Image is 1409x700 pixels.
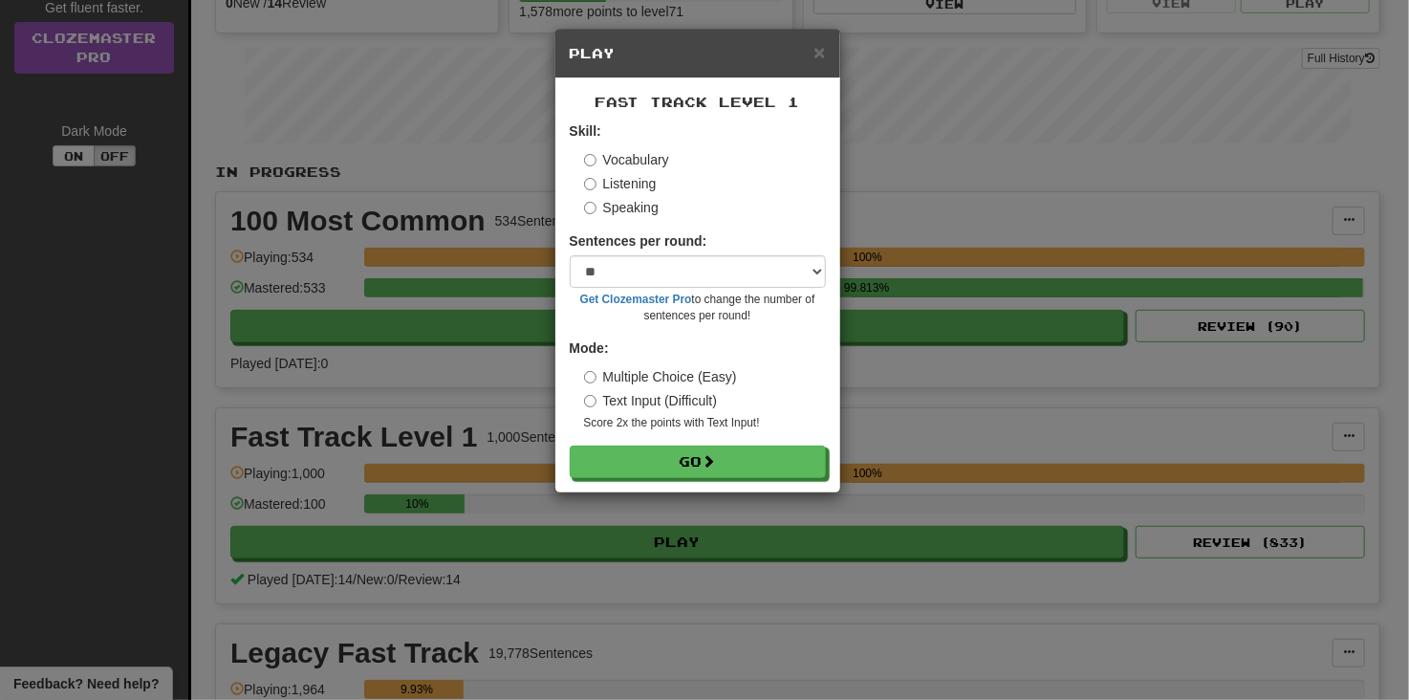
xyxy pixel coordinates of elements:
small: Score 2x the points with Text Input ! [584,415,826,431]
button: Go [570,446,826,478]
input: Speaking [584,202,596,214]
span: Fast Track Level 1 [596,94,800,110]
button: Close [813,42,825,62]
label: Multiple Choice (Easy) [584,367,737,386]
input: Vocabulary [584,154,596,166]
input: Listening [584,178,596,190]
a: Get Clozemaster Pro [580,293,692,306]
input: Text Input (Difficult) [584,395,596,407]
label: Text Input (Difficult) [584,391,718,410]
label: Sentences per round: [570,231,707,251]
label: Speaking [584,198,659,217]
small: to change the number of sentences per round! [570,292,826,324]
strong: Skill: [570,123,601,139]
h5: Play [570,44,826,63]
span: × [813,41,825,63]
label: Listening [584,174,657,193]
label: Vocabulary [584,150,669,169]
input: Multiple Choice (Easy) [584,371,596,383]
strong: Mode: [570,340,609,356]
